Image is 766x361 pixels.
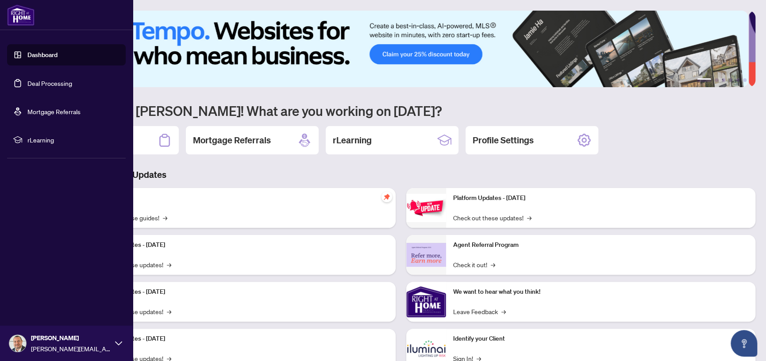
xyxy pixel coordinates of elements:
img: logo [7,4,35,26]
span: → [167,260,171,269]
button: Open asap [731,330,757,357]
h2: Profile Settings [473,134,534,146]
button: 2 [715,78,718,82]
a: Check out these updates!→ [453,213,531,223]
span: → [163,213,167,223]
span: rLearning [27,135,119,145]
button: 5 [736,78,739,82]
a: Deal Processing [27,79,72,87]
a: Dashboard [27,51,58,59]
span: → [501,307,506,316]
h2: rLearning [333,134,372,146]
span: [PERSON_NAME] [31,333,111,343]
p: Platform Updates - [DATE] [93,287,389,297]
p: Platform Updates - [DATE] [93,240,389,250]
h3: Brokerage & Industry Updates [46,169,755,181]
img: Profile Icon [9,335,26,352]
h2: Mortgage Referrals [193,134,271,146]
button: 1 [697,78,711,82]
h1: Welcome back [PERSON_NAME]! What are you working on [DATE]? [46,102,755,119]
p: Platform Updates - [DATE] [453,193,749,203]
img: Agent Referral Program [406,243,446,267]
button: 4 [729,78,732,82]
img: We want to hear what you think! [406,282,446,322]
a: Leave Feedback→ [453,307,506,316]
img: Platform Updates - June 23, 2025 [406,194,446,222]
p: Self-Help [93,193,389,203]
span: → [491,260,495,269]
p: Agent Referral Program [453,240,749,250]
a: Mortgage Referrals [27,108,81,115]
button: 6 [743,78,747,82]
p: We want to hear what you think! [453,287,749,297]
button: 3 [722,78,725,82]
p: Identify your Client [453,334,749,344]
span: [PERSON_NAME][EMAIL_ADDRESS][DOMAIN_NAME] [31,344,111,353]
span: pushpin [381,192,392,202]
span: → [527,213,531,223]
p: Platform Updates - [DATE] [93,334,389,344]
img: Slide 0 [46,11,748,87]
a: Check it out!→ [453,260,495,269]
span: → [167,307,171,316]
